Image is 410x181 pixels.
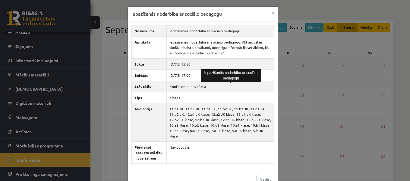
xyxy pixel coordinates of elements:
[166,36,274,58] td: Iepazīšanās nodarbība ar sociālo pedagogu. Aktuālitātes skolā, atbalsta pasākumi, noderīga inform...
[131,103,166,141] th: Auditorija
[131,92,166,103] th: Tips
[166,81,274,92] td: Konference nav sākta
[131,25,166,36] th: Nosaukums
[166,69,274,81] td: [DATE] 17:00
[268,7,278,18] button: ×
[131,58,166,69] th: Sākas
[166,141,274,163] td: Nav publisks
[131,36,166,58] th: Apraksts
[131,10,222,18] h3: Iepazīšanās nodarbība ar sociālo pedagogu
[166,92,274,103] td: Klases
[166,103,274,141] td: 11.a1 JK, 11.a2 JK, 11.b1 JK, 11.b2 JK, 11.b3 JK, 11.c1 JK, 11.c2 JK, 12.a1 JK klase, 12.a2 JK kl...
[131,141,166,163] th: Pievienot ierakstu mācību materiāliem
[131,81,166,92] th: Stāvoklis
[166,58,274,69] td: [DATE] 15:50
[201,69,261,82] div: Iepazīšanās nodarbība ar sociālo pedagogu
[131,69,166,81] th: Beidzas
[166,25,274,36] td: Iepazīšanās nodarbība ar sociālo pedagogu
